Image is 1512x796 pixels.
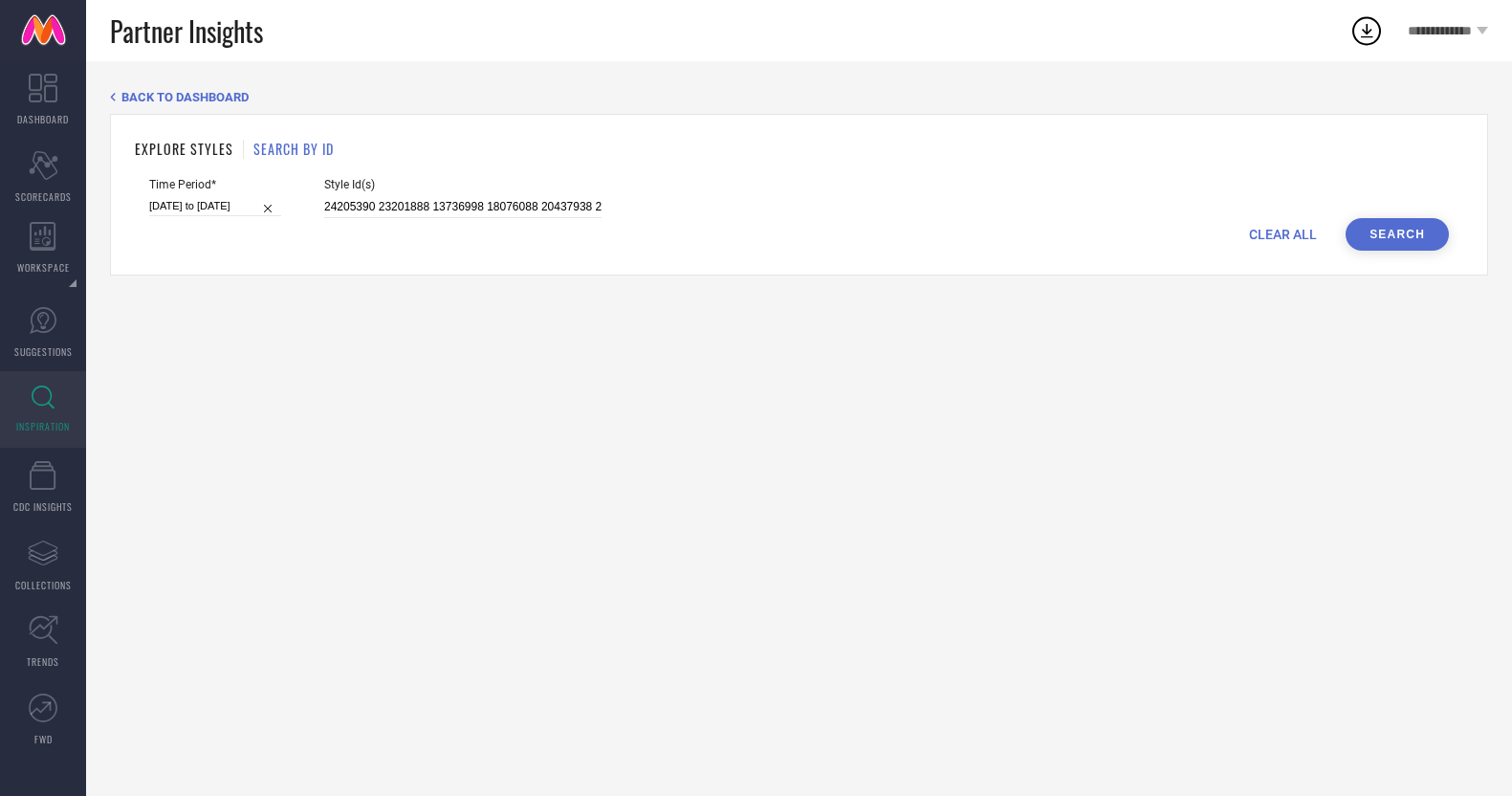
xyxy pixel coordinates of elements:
span: SCORECARDS [15,189,72,204]
span: Partner Insights [110,11,263,51]
div: Back TO Dashboard [110,90,1488,104]
span: FWD [34,732,53,746]
span: CLEAR ALL [1249,227,1317,242]
span: COLLECTIONS [15,578,72,592]
div: Open download list [1349,13,1384,48]
span: TRENDS [27,654,59,669]
span: DASHBOARD [17,112,69,126]
span: INSPIRATION [16,419,70,433]
input: Enter comma separated style ids e.g. 12345, 67890 [324,196,602,218]
input: Select time period [149,196,281,216]
span: CDC INSIGHTS [13,499,73,514]
span: Time Period* [149,178,281,191]
span: BACK TO DASHBOARD [121,90,249,104]
button: Search [1346,218,1449,251]
span: WORKSPACE [17,260,70,275]
h1: EXPLORE STYLES [135,139,233,159]
h1: SEARCH BY ID [253,139,334,159]
span: Style Id(s) [324,178,602,191]
span: SUGGESTIONS [14,344,73,359]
